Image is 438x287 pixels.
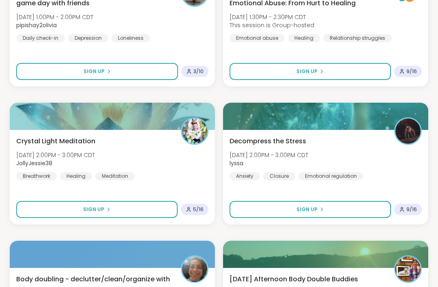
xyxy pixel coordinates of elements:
[182,119,207,144] img: JollyJessie38
[263,172,295,180] div: Closure
[230,274,358,284] span: [DATE] Afternoon Body Double Buddies
[84,68,105,75] span: Sign Up
[16,136,95,146] span: Crystal Light Meditation
[16,172,57,180] div: Breathwork
[230,172,260,180] div: Anxiety
[95,172,135,180] div: Meditation
[296,206,318,213] span: Sign Up
[230,34,285,42] div: Emotional abuse
[193,206,204,213] span: 5 / 16
[230,159,243,167] b: lyssa
[406,206,417,213] span: 9 / 16
[68,34,108,42] div: Depression
[230,13,314,21] span: [DATE] 1:30PM - 2:30PM CDT
[16,63,178,80] button: Sign Up
[83,206,104,213] span: Sign Up
[323,34,392,42] div: Relationship struggles
[230,151,308,159] span: [DATE] 2:00PM - 3:00PM CDT
[182,257,207,282] img: Monica2025
[16,34,65,42] div: Daily check-in
[16,151,95,159] span: [DATE] 2:00PM - 3:00PM CDT
[230,63,391,80] button: Sign Up
[395,257,421,282] img: AmberWolffWizard
[230,201,391,218] button: Sign Up
[193,68,204,75] span: 3 / 10
[16,159,52,167] b: JollyJessie38
[60,172,92,180] div: Healing
[296,68,318,75] span: Sign Up
[16,21,57,29] b: pipishay2olivia
[406,68,417,75] span: 9 / 16
[395,119,421,144] img: lyssa
[16,201,178,218] button: Sign Up
[230,21,314,29] span: This session is Group-hosted
[298,172,363,180] div: Emotional regulation
[112,34,150,42] div: Loneliness
[288,34,320,42] div: Healing
[230,136,306,146] span: Decompress the Stress
[16,13,93,21] span: [DATE] 1:00PM - 2:00PM CDT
